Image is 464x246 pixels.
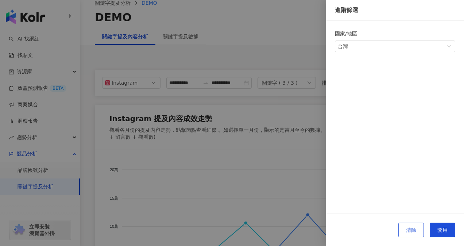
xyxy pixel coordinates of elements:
[398,223,424,237] button: 清除
[437,227,448,233] span: 套用
[335,30,362,38] label: 國家/地區
[338,41,361,52] div: 台灣
[335,6,455,15] div: 進階篩選
[430,223,455,237] button: 套用
[406,227,416,233] span: 清除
